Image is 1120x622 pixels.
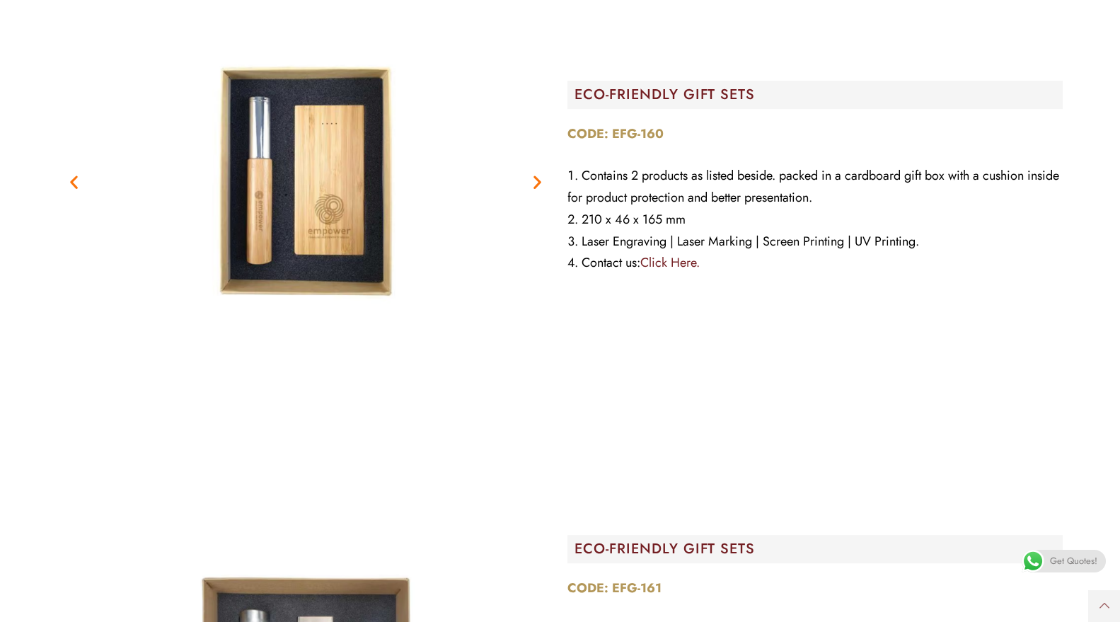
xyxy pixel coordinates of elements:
[1050,550,1097,572] span: Get Quotes!
[582,232,919,250] span: Laser Engraving | Laser Marking | Screen Printing | UV Printing.
[567,579,662,597] strong: CODE: EFG-161
[567,252,1063,274] li: Contact us:
[567,125,664,143] strong: CODE: EFG-160
[640,253,700,272] a: Click Here.
[575,88,1063,102] h2: ECO-FRIENDLY GIFT SETS
[529,173,546,190] div: Next slide
[582,210,686,229] span: 210 x 46 x 165 mm
[65,173,83,190] div: Previous slide
[575,542,1063,556] h2: ECO-FRIENDLY GIFT SETS
[567,166,1059,207] span: Contains 2 products as listed beside. packed in a cardboard gift box with a cushion inside for pr...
